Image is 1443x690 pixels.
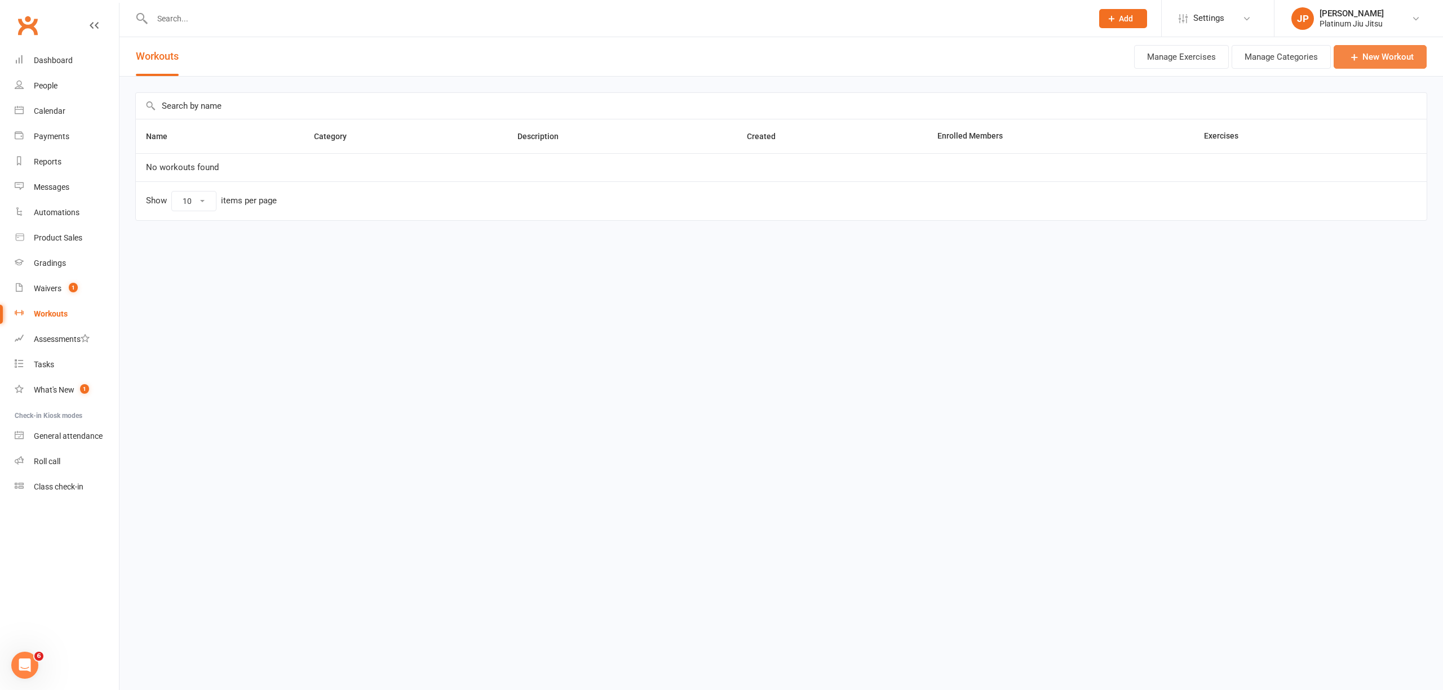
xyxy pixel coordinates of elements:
a: Dashboard [15,48,119,73]
span: Description [517,132,571,141]
a: Gradings [15,251,119,276]
button: Created [747,130,788,143]
button: Workouts [136,37,179,76]
span: Settings [1193,6,1224,31]
th: Enrolled Members [927,119,1193,153]
iframe: Intercom live chat [11,652,38,679]
div: General attendance [34,431,103,440]
div: Payments [34,132,69,141]
div: JP [1291,7,1314,30]
div: [PERSON_NAME] [1320,8,1384,19]
button: Description [517,130,571,143]
a: Payments [15,124,119,149]
span: Add [1119,14,1133,23]
div: Reports [34,157,61,166]
button: Category [314,130,359,143]
div: Roll call [34,457,60,466]
div: Show [146,191,277,211]
div: Automations [34,208,79,217]
button: Manage Exercises [1134,45,1229,69]
span: 6 [34,652,43,661]
div: What's New [34,385,74,394]
div: People [34,81,57,90]
a: Roll call [15,449,119,474]
div: Messages [34,182,69,192]
span: 1 [69,283,78,292]
a: Workouts [15,301,119,327]
input: Search by name [136,93,1427,119]
div: items per page [221,196,277,206]
span: Name [146,132,180,141]
button: Manage Categories [1232,45,1331,69]
input: Search... [149,11,1085,26]
span: Created [747,132,788,141]
th: Exercises [1194,119,1364,153]
a: What's New1 [15,377,119,403]
a: Class kiosk mode [15,474,119,500]
div: Gradings [34,259,66,268]
div: Dashboard [34,56,73,65]
a: Messages [15,175,119,200]
div: Tasks [34,360,54,369]
span: 1 [80,384,89,394]
a: People [15,73,119,99]
a: Waivers 1 [15,276,119,301]
a: Product Sales [15,225,119,251]
div: Calendar [34,106,65,115]
a: Assessments [15,327,119,352]
div: Platinum Jiu Jitsu [1320,19,1384,29]
div: Workouts [34,309,68,318]
button: Add [1099,9,1147,28]
a: Clubworx [14,11,42,39]
div: Assessments [34,335,90,344]
div: Product Sales [34,233,82,242]
div: Class check-in [34,482,83,491]
span: Category [314,132,359,141]
button: Name [146,130,180,143]
a: General attendance kiosk mode [15,424,119,449]
div: Waivers [34,284,61,293]
td: No workouts found [136,153,1427,181]
a: New Workout [1334,45,1427,69]
a: Automations [15,200,119,225]
a: Calendar [15,99,119,124]
a: Tasks [15,352,119,377]
a: Reports [15,149,119,175]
